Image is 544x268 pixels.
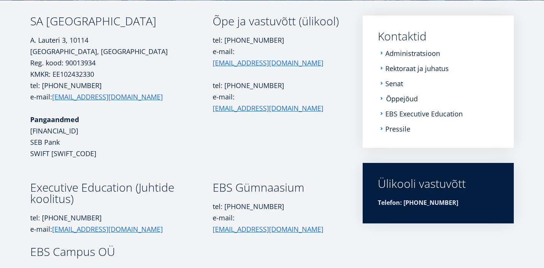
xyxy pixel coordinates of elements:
p: [FINANCIAL_ID] SEB Pank SWIFT [SWIFT_CODE] [30,114,213,159]
div: Ülikooli vastuvõtt [378,178,499,189]
a: Senat [385,80,403,87]
p: e-mail: [213,91,341,114]
a: EBS Executive Education [385,110,463,118]
a: [EMAIL_ADDRESS][DOMAIN_NAME] [52,91,163,102]
p: tel: [PHONE_NUMBER] e-mail: [213,201,341,235]
a: Administratsioon [385,50,440,57]
h3: Õpe ja vastuvõtt (ülikool) [213,15,341,27]
p: KMKR: EE102432330 [30,68,213,80]
p: tel: [PHONE_NUMBER] e-mail: [30,212,213,235]
a: Kontaktid [378,31,499,42]
a: Rektoraat ja juhatus [385,65,449,72]
a: Pressile [385,125,410,133]
p: A. Lauteri 3, 10114 [GEOGRAPHIC_DATA], [GEOGRAPHIC_DATA] Reg. kood: 90013934 [30,34,213,68]
p: tel: [PHONE_NUMBER] [213,80,341,91]
a: [EMAIL_ADDRESS][DOMAIN_NAME] [52,223,163,235]
a: [EMAIL_ADDRESS][DOMAIN_NAME] [213,102,323,114]
strong: Telefon: [PHONE_NUMBER] [378,198,458,207]
p: tel: [PHONE_NUMBER] e-mail: [213,34,341,68]
strong: Pangaandmed [30,115,79,124]
h3: EBS Gümnaasium [213,182,341,193]
h3: SA [GEOGRAPHIC_DATA] [30,15,213,27]
h3: EBS Campus OÜ [30,246,213,257]
p: tel: [PHONE_NUMBER] e-mail: [30,80,213,102]
h3: Executive Education (Juhtide koolitus) [30,182,213,204]
a: [EMAIL_ADDRESS][DOMAIN_NAME] [213,223,323,235]
a: Õppejõud [386,95,418,102]
a: [EMAIL_ADDRESS][DOMAIN_NAME] [213,57,323,68]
